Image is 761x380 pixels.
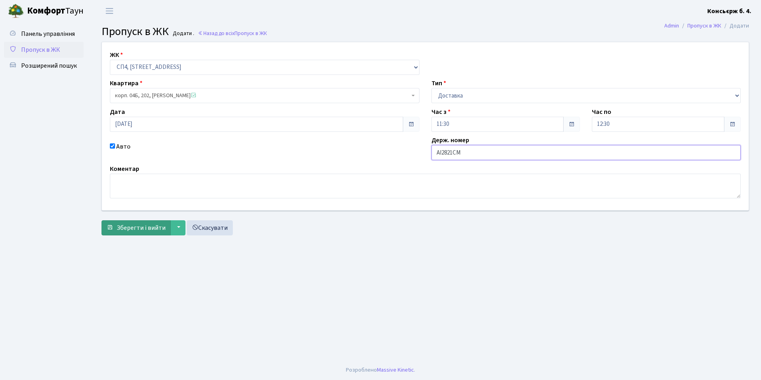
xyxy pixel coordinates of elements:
span: Панель управління [21,29,75,38]
span: Зберегти і вийти [117,223,166,232]
span: Пропуск в ЖК [21,45,60,54]
label: Держ. номер [431,135,469,145]
a: Розширений пошук [4,58,84,74]
input: АА1234АА [431,145,741,160]
b: Комфорт [27,4,65,17]
a: Admin [664,22,679,30]
small: Додати . [171,30,194,37]
label: Коментар [110,164,139,174]
label: ЖК [110,50,123,60]
b: Консьєрж б. 4. [707,7,751,16]
li: Додати [721,22,749,30]
div: Розроблено . [346,366,415,374]
button: Зберегти і вийти [101,220,171,235]
span: Пропуск в ЖК [234,29,267,37]
label: Час по [592,107,611,117]
span: Пропуск в ЖК [101,24,169,39]
span: Таун [27,4,84,18]
span: корп. 04Б, 202, Завалко Олександр Сергійович <span class='la la-check-square text-success'></span> [110,88,420,103]
a: Пропуск в ЖК [687,22,721,30]
label: Авто [116,142,131,151]
a: Консьєрж б. 4. [707,6,751,16]
label: Тип [431,78,446,88]
a: Скасувати [187,220,233,235]
a: Панель управління [4,26,84,42]
label: Дата [110,107,125,117]
span: корп. 04Б, 202, Завалко Олександр Сергійович <span class='la la-check-square text-success'></span> [115,92,410,100]
label: Час з [431,107,451,117]
nav: breadcrumb [652,18,761,34]
label: Квартира [110,78,142,88]
a: Massive Kinetic [377,366,414,374]
img: logo.png [8,3,24,19]
a: Назад до всіхПропуск в ЖК [198,29,267,37]
a: Пропуск в ЖК [4,42,84,58]
button: Переключити навігацію [100,4,119,18]
span: Розширений пошук [21,61,77,70]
